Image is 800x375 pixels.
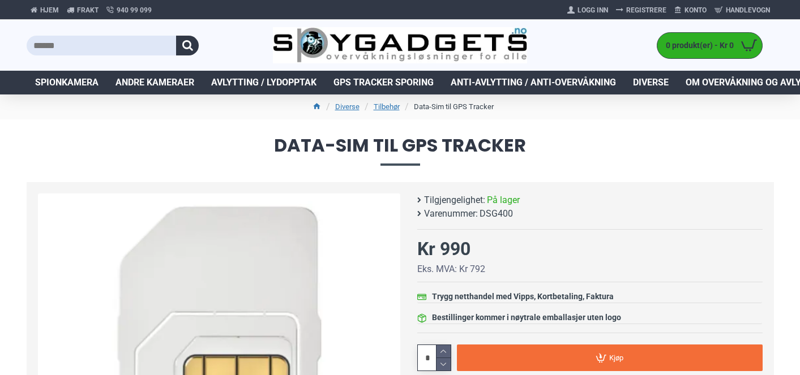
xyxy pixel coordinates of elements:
[624,71,677,94] a: Diverse
[609,354,623,361] span: Kjøp
[40,5,59,15] span: Hjem
[451,76,616,89] span: Anti-avlytting / Anti-overvåkning
[487,193,520,207] span: På lager
[711,1,774,19] a: Handlevogn
[432,291,614,303] div: Trygg netthandel med Vipps, Kortbetaling, Faktura
[685,5,707,15] span: Konto
[117,5,152,15] span: 940 99 099
[333,76,434,89] span: GPS Tracker Sporing
[577,5,608,15] span: Logg Inn
[633,76,669,89] span: Diverse
[424,207,478,221] b: Varenummer:
[374,101,400,113] a: Tilbehør
[27,71,107,94] a: Spionkamera
[424,193,485,207] b: Tilgjengelighet:
[657,40,737,51] span: 0 produkt(er) - Kr 0
[211,76,316,89] span: Avlytting / Lydopptak
[115,76,194,89] span: Andre kameraer
[480,207,513,221] span: DSG400
[77,5,99,15] span: Frakt
[442,71,624,94] a: Anti-avlytting / Anti-overvåkning
[203,71,325,94] a: Avlytting / Lydopptak
[726,5,770,15] span: Handlevogn
[27,136,774,165] span: Data-Sim til GPS Tracker
[35,76,99,89] span: Spionkamera
[273,27,527,64] img: SpyGadgets.no
[657,33,762,58] a: 0 produkt(er) - Kr 0
[107,71,203,94] a: Andre kameraer
[563,1,612,19] a: Logg Inn
[417,235,470,262] div: Kr 990
[670,1,711,19] a: Konto
[335,101,360,113] a: Diverse
[325,71,442,94] a: GPS Tracker Sporing
[626,5,666,15] span: Registrere
[612,1,670,19] a: Registrere
[432,312,621,324] div: Bestillinger kommer i nøytrale emballasjer uten logo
